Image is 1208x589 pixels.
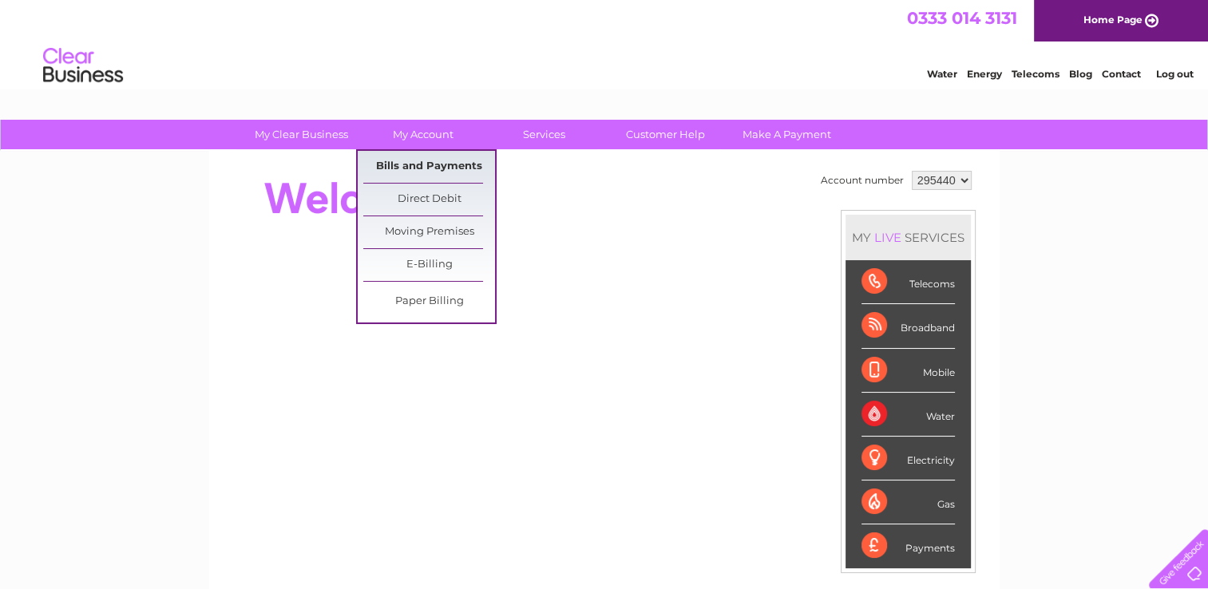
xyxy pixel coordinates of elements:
div: MY SERVICES [846,215,971,260]
a: Blog [1069,68,1092,80]
a: Energy [967,68,1002,80]
a: Make A Payment [721,120,853,149]
a: Log out [1155,68,1193,80]
a: Services [478,120,610,149]
a: Water [927,68,957,80]
div: Broadband [861,304,955,348]
a: 0333 014 3131 [907,8,1017,28]
div: Mobile [861,349,955,393]
div: Electricity [861,437,955,480]
a: E-Billing [363,249,495,281]
a: Contact [1102,68,1141,80]
a: My Clear Business [236,120,367,149]
div: Water [861,393,955,437]
a: Customer Help [600,120,731,149]
a: Bills and Payments [363,151,495,183]
a: Moving Premises [363,216,495,248]
div: Gas [861,480,955,524]
div: LIVE [871,230,905,245]
a: Telecoms [1012,68,1059,80]
div: Payments [861,524,955,567]
a: Paper Billing [363,286,495,318]
div: Telecoms [861,260,955,304]
td: Account number [817,167,908,194]
div: Clear Business is a trading name of Verastar Limited (registered in [GEOGRAPHIC_DATA] No. 3667643... [228,9,982,77]
a: Direct Debit [363,184,495,215]
img: logo.png [42,42,124,90]
a: My Account [357,120,489,149]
